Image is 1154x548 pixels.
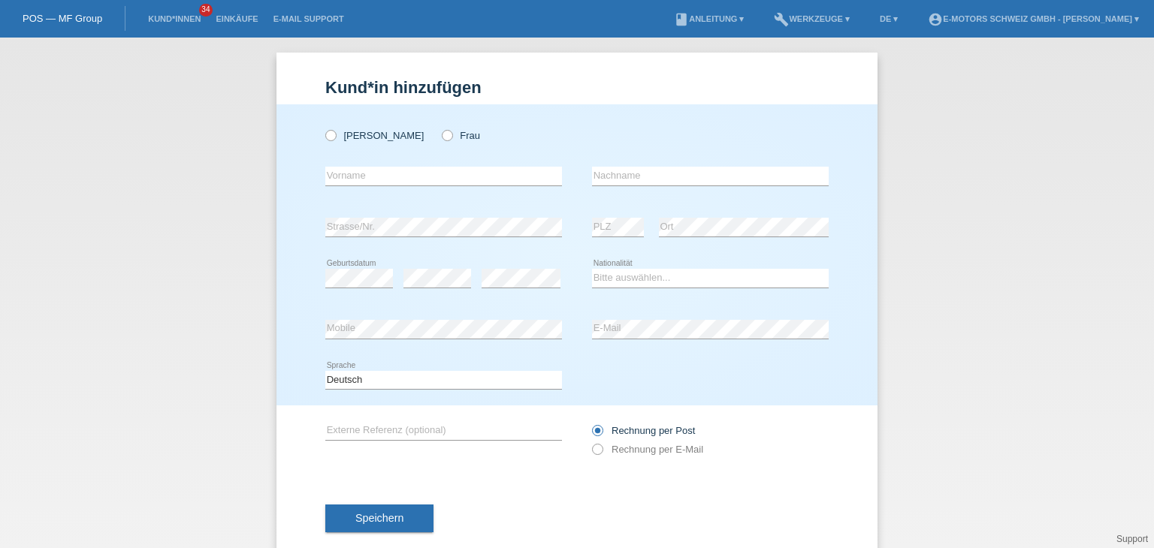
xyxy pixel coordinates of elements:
label: [PERSON_NAME] [325,130,424,141]
a: E-Mail Support [266,14,352,23]
a: Support [1116,534,1148,544]
a: account_circleE-Motors Schweiz GmbH - [PERSON_NAME] ▾ [920,14,1146,23]
a: buildWerkzeuge ▾ [766,14,857,23]
button: Speichern [325,504,434,533]
label: Rechnung per E-Mail [592,444,703,455]
a: bookAnleitung ▾ [666,14,751,23]
a: POS — MF Group [23,13,102,24]
span: 34 [199,4,213,17]
a: Einkäufe [208,14,265,23]
i: book [674,12,689,27]
input: Rechnung per E-Mail [592,444,602,462]
label: Frau [442,130,480,141]
label: Rechnung per Post [592,425,695,436]
h1: Kund*in hinzufügen [325,78,829,97]
i: account_circle [928,12,943,27]
a: DE ▾ [872,14,905,23]
input: [PERSON_NAME] [325,130,335,140]
input: Rechnung per Post [592,425,602,444]
span: Speichern [355,512,403,524]
i: build [774,12,789,27]
input: Frau [442,130,452,140]
a: Kund*innen [140,14,208,23]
